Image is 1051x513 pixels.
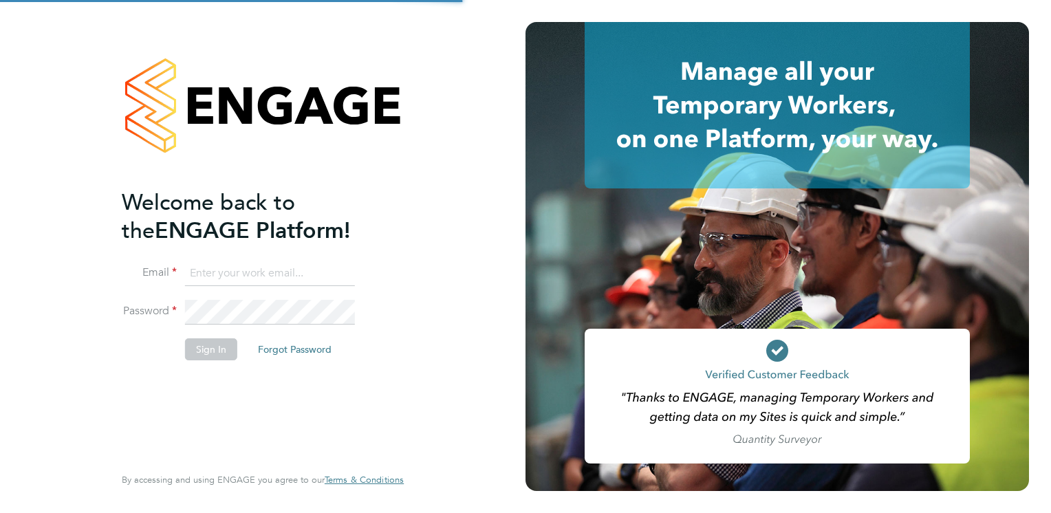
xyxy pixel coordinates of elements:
[247,338,343,360] button: Forgot Password
[325,474,404,485] a: Terms & Conditions
[185,261,355,286] input: Enter your work email...
[122,189,295,244] span: Welcome back to the
[122,188,390,245] h2: ENGAGE Platform!
[122,304,177,318] label: Password
[122,474,404,485] span: By accessing and using ENGAGE you agree to our
[325,474,404,485] span: Terms & Conditions
[122,265,177,280] label: Email
[185,338,237,360] button: Sign In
